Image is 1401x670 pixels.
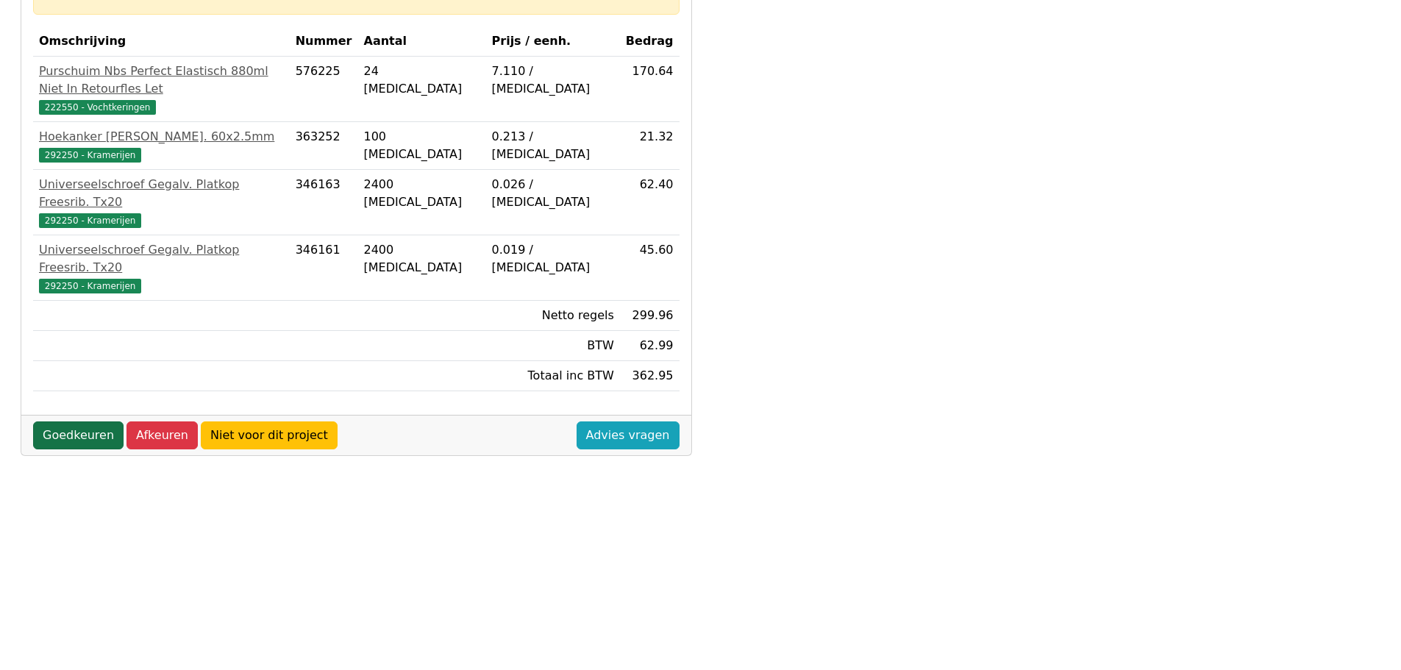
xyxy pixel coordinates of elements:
span: 222550 - Vochtkeringen [39,100,156,115]
a: Hoekanker [PERSON_NAME]. 60x2.5mm292250 - Kramerijen [39,128,284,163]
span: 292250 - Kramerijen [39,213,141,228]
td: BTW [486,331,620,361]
div: 2400 [MEDICAL_DATA] [364,176,480,211]
div: 0.213 / [MEDICAL_DATA] [492,128,614,163]
th: Nummer [290,26,358,57]
div: 0.026 / [MEDICAL_DATA] [492,176,614,211]
div: Purschuim Nbs Perfect Elastisch 880ml Niet In Retourfles Let [39,63,284,98]
div: Universeelschroef Gegalv. Platkop Freesrib. Tx20 [39,176,284,211]
td: Netto regels [486,301,620,331]
a: Advies vragen [577,421,680,449]
span: 292250 - Kramerijen [39,148,141,163]
div: 100 [MEDICAL_DATA] [364,128,480,163]
a: Goedkeuren [33,421,124,449]
td: 362.95 [620,361,680,391]
div: 24 [MEDICAL_DATA] [364,63,480,98]
td: 346161 [290,235,358,301]
div: Universeelschroef Gegalv. Platkop Freesrib. Tx20 [39,241,284,277]
a: Afkeuren [126,421,198,449]
span: 292250 - Kramerijen [39,279,141,293]
td: 363252 [290,122,358,170]
td: 21.32 [620,122,680,170]
th: Aantal [358,26,486,57]
th: Omschrijving [33,26,290,57]
td: 299.96 [620,301,680,331]
td: 62.40 [620,170,680,235]
td: 346163 [290,170,358,235]
div: 0.019 / [MEDICAL_DATA] [492,241,614,277]
a: Purschuim Nbs Perfect Elastisch 880ml Niet In Retourfles Let222550 - Vochtkeringen [39,63,284,115]
th: Prijs / eenh. [486,26,620,57]
th: Bedrag [620,26,680,57]
div: 2400 [MEDICAL_DATA] [364,241,480,277]
a: Niet voor dit project [201,421,338,449]
td: 62.99 [620,331,680,361]
div: Hoekanker [PERSON_NAME]. 60x2.5mm [39,128,284,146]
td: Totaal inc BTW [486,361,620,391]
a: Universeelschroef Gegalv. Platkop Freesrib. Tx20292250 - Kramerijen [39,176,284,229]
td: 170.64 [620,57,680,122]
td: 45.60 [620,235,680,301]
td: 576225 [290,57,358,122]
a: Universeelschroef Gegalv. Platkop Freesrib. Tx20292250 - Kramerijen [39,241,284,294]
div: 7.110 / [MEDICAL_DATA] [492,63,614,98]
